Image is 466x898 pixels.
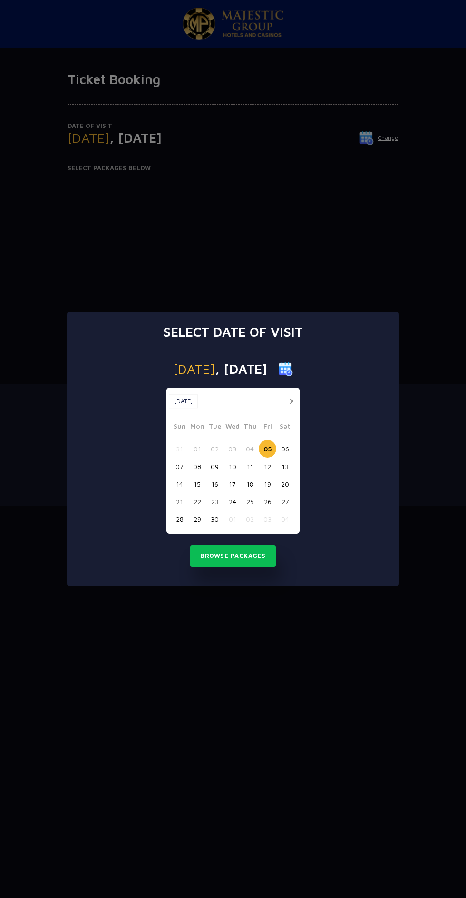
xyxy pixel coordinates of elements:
[276,458,294,475] button: 13
[171,493,188,510] button: 21
[171,510,188,528] button: 28
[188,458,206,475] button: 08
[188,475,206,493] button: 15
[223,421,241,434] span: Wed
[241,458,259,475] button: 11
[190,545,276,567] button: Browse Packages
[206,493,223,510] button: 23
[223,510,241,528] button: 01
[169,394,198,409] button: [DATE]
[163,324,303,340] h3: Select date of visit
[206,475,223,493] button: 16
[206,510,223,528] button: 30
[259,440,276,458] button: 05
[188,510,206,528] button: 29
[188,493,206,510] button: 22
[206,458,223,475] button: 09
[188,421,206,434] span: Mon
[279,362,293,376] img: calender icon
[259,458,276,475] button: 12
[259,421,276,434] span: Fri
[259,493,276,510] button: 26
[171,421,188,434] span: Sun
[223,475,241,493] button: 17
[206,440,223,458] button: 02
[276,475,294,493] button: 20
[215,362,267,376] span: , [DATE]
[188,440,206,458] button: 01
[223,458,241,475] button: 10
[259,510,276,528] button: 03
[241,421,259,434] span: Thu
[206,421,223,434] span: Tue
[276,421,294,434] span: Sat
[171,458,188,475] button: 07
[259,475,276,493] button: 19
[276,440,294,458] button: 06
[241,510,259,528] button: 02
[241,493,259,510] button: 25
[223,440,241,458] button: 03
[241,475,259,493] button: 18
[223,493,241,510] button: 24
[171,475,188,493] button: 14
[276,510,294,528] button: 04
[171,440,188,458] button: 31
[173,362,215,376] span: [DATE]
[276,493,294,510] button: 27
[241,440,259,458] button: 04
